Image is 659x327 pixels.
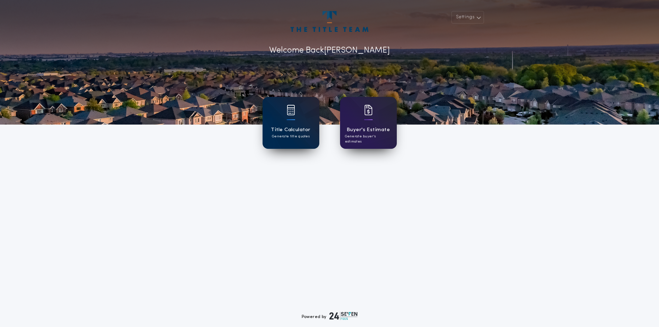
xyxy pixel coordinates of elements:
div: Powered by [302,312,358,320]
img: account-logo [291,11,368,32]
p: Generate title quotes [272,134,310,139]
a: card iconTitle CalculatorGenerate title quotes [263,97,319,149]
p: Welcome Back [PERSON_NAME] [269,44,390,57]
img: card icon [287,105,295,115]
img: card icon [364,105,373,115]
p: Generate buyer's estimates [345,134,392,144]
h1: Buyer's Estimate [347,126,390,134]
img: logo [329,312,358,320]
a: card iconBuyer's EstimateGenerate buyer's estimates [340,97,397,149]
button: Settings [451,11,484,24]
h1: Title Calculator [271,126,310,134]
